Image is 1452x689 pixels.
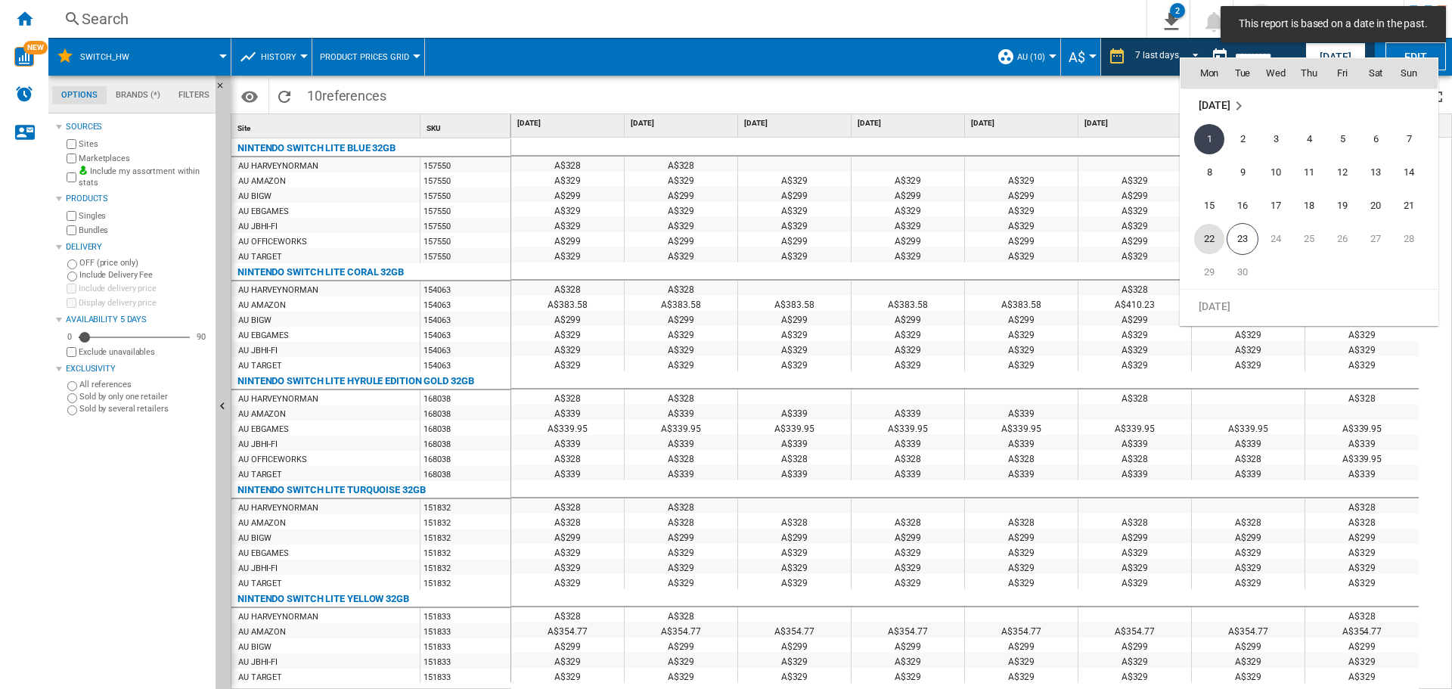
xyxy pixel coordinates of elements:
[1226,256,1259,290] td: Tuesday September 30 2025
[1261,191,1291,221] span: 17
[1181,189,1438,222] tr: Week 3
[1392,156,1438,189] td: Sunday September 14 2025
[1261,157,1291,188] span: 10
[1181,88,1438,123] tr: Week undefined
[1326,156,1359,189] td: Friday September 12 2025
[1181,222,1438,256] tr: Week 4
[1226,222,1259,256] td: Tuesday September 23 2025
[1359,58,1392,88] th: Sat
[1226,58,1259,88] th: Tue
[1292,58,1326,88] th: Thu
[1181,156,1226,189] td: Monday September 8 2025
[1227,157,1258,188] span: 9
[1181,222,1226,256] td: Monday September 22 2025
[1194,224,1224,254] span: 22
[1194,157,1224,188] span: 8
[1181,123,1438,156] tr: Week 1
[1199,299,1230,312] span: [DATE]
[1294,157,1324,188] span: 11
[1326,123,1359,156] td: Friday September 5 2025
[1294,124,1324,154] span: 4
[1360,191,1391,221] span: 20
[1359,123,1392,156] td: Saturday September 6 2025
[1326,189,1359,222] td: Friday September 19 2025
[1259,189,1292,222] td: Wednesday September 17 2025
[1394,191,1424,221] span: 21
[1292,222,1326,256] td: Thursday September 25 2025
[1181,256,1438,290] tr: Week 5
[1392,58,1438,88] th: Sun
[1181,58,1438,325] md-calendar: Calendar
[1181,289,1438,323] tr: Week undefined
[1227,124,1258,154] span: 2
[1181,156,1438,189] tr: Week 2
[1392,222,1438,256] td: Sunday September 28 2025
[1226,123,1259,156] td: Tuesday September 2 2025
[1292,156,1326,189] td: Thursday September 11 2025
[1226,189,1259,222] td: Tuesday September 16 2025
[1181,256,1226,290] td: Monday September 29 2025
[1194,124,1224,154] span: 1
[1359,156,1392,189] td: Saturday September 13 2025
[1226,156,1259,189] td: Tuesday September 9 2025
[1359,189,1392,222] td: Saturday September 20 2025
[1394,124,1424,154] span: 7
[1359,222,1392,256] td: Saturday September 27 2025
[1181,58,1226,88] th: Mon
[1259,123,1292,156] td: Wednesday September 3 2025
[1181,88,1438,123] td: September 2025
[1227,223,1258,255] span: 23
[1234,17,1432,32] span: This report is based on a date in the past.
[1326,222,1359,256] td: Friday September 26 2025
[1227,191,1258,221] span: 16
[1327,191,1357,221] span: 19
[1194,191,1224,221] span: 15
[1294,191,1324,221] span: 18
[1327,124,1357,154] span: 5
[1259,58,1292,88] th: Wed
[1259,156,1292,189] td: Wednesday September 10 2025
[1181,189,1226,222] td: Monday September 15 2025
[1327,157,1357,188] span: 12
[1392,123,1438,156] td: Sunday September 7 2025
[1394,157,1424,188] span: 14
[1261,124,1291,154] span: 3
[1199,99,1230,111] span: [DATE]
[1392,189,1438,222] td: Sunday September 21 2025
[1181,123,1226,156] td: Monday September 1 2025
[1292,189,1326,222] td: Thursday September 18 2025
[1326,58,1359,88] th: Fri
[1360,157,1391,188] span: 13
[1360,124,1391,154] span: 6
[1292,123,1326,156] td: Thursday September 4 2025
[1259,222,1292,256] td: Wednesday September 24 2025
